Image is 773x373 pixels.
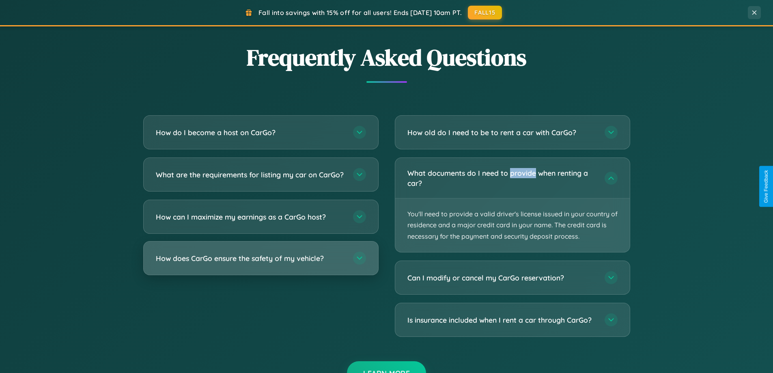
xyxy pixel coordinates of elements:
[258,9,462,17] span: Fall into savings with 15% off for all users! Ends [DATE] 10am PT.
[407,168,596,188] h3: What documents do I need to provide when renting a car?
[407,273,596,283] h3: Can I modify or cancel my CarGo reservation?
[407,315,596,325] h3: Is insurance included when I rent a car through CarGo?
[156,127,345,138] h3: How do I become a host on CarGo?
[156,253,345,263] h3: How does CarGo ensure the safety of my vehicle?
[143,42,630,73] h2: Frequently Asked Questions
[395,198,630,252] p: You'll need to provide a valid driver's license issued in your country of residence and a major c...
[407,127,596,138] h3: How old do I need to be to rent a car with CarGo?
[156,170,345,180] h3: What are the requirements for listing my car on CarGo?
[156,212,345,222] h3: How can I maximize my earnings as a CarGo host?
[763,170,769,203] div: Give Feedback
[468,6,502,19] button: FALL15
